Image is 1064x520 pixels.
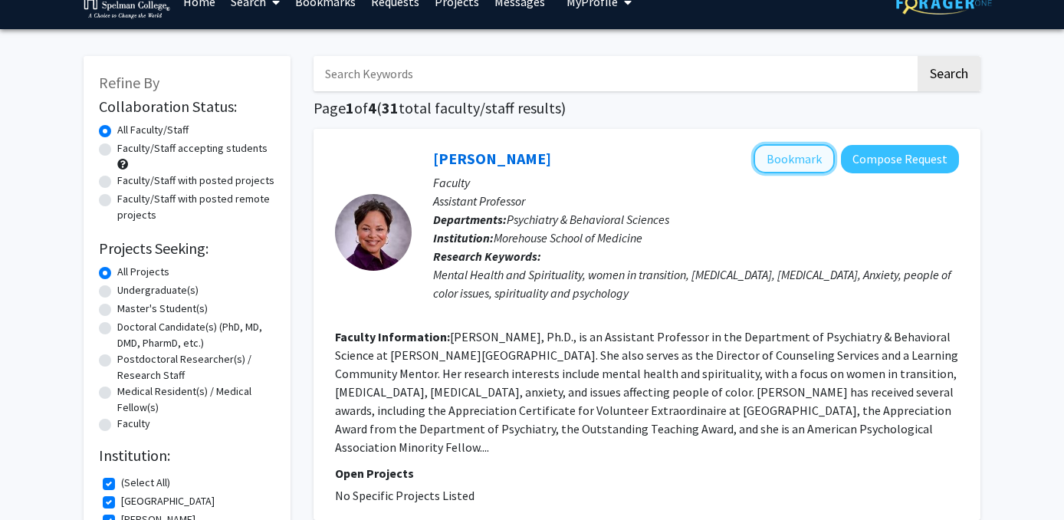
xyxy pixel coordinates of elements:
b: Research Keywords: [433,248,541,264]
label: Faculty/Staff with posted projects [117,173,274,189]
button: Search [918,56,980,91]
label: All Projects [117,264,169,280]
span: 1 [346,98,354,117]
div: Mental Health and Spirituality, women in transition, [MEDICAL_DATA], [MEDICAL_DATA], Anxiety, peo... [433,265,959,302]
input: Search Keywords [314,56,915,91]
span: Morehouse School of Medicine [494,230,642,245]
h2: Collaboration Status: [99,97,275,116]
span: 4 [368,98,376,117]
label: Doctoral Candidate(s) (PhD, MD, DMD, PharmD, etc.) [117,319,275,351]
p: Open Projects [335,464,959,482]
iframe: Chat [11,451,65,508]
label: Undergraduate(s) [117,282,199,298]
button: Add Shawn Garrison to Bookmarks [754,144,835,173]
fg-read-more: [PERSON_NAME], Ph.D., is an Assistant Professor in the Department of Psychiatry & Behavioral Scie... [335,329,958,455]
label: Faculty/Staff with posted remote projects [117,191,275,223]
b: Departments: [433,212,507,227]
label: Postdoctoral Researcher(s) / Research Staff [117,351,275,383]
span: No Specific Projects Listed [335,488,475,503]
label: Master's Student(s) [117,301,208,317]
h2: Projects Seeking: [99,239,275,258]
label: (Select All) [121,475,170,491]
p: Faculty [433,173,959,192]
span: Refine By [99,73,159,92]
label: Faculty [117,416,150,432]
h1: Page of ( total faculty/staff results) [314,99,980,117]
button: Compose Request to Shawn Garrison [841,145,959,173]
h2: Institution: [99,446,275,465]
p: Assistant Professor [433,192,959,210]
b: Institution: [433,230,494,245]
label: Medical Resident(s) / Medical Fellow(s) [117,383,275,416]
span: Psychiatry & Behavioral Sciences [507,212,669,227]
label: [GEOGRAPHIC_DATA] [121,493,215,509]
label: Faculty/Staff accepting students [117,140,268,156]
label: All Faculty/Staff [117,122,189,138]
b: Faculty Information: [335,329,450,344]
span: 31 [382,98,399,117]
a: [PERSON_NAME] [433,149,551,168]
